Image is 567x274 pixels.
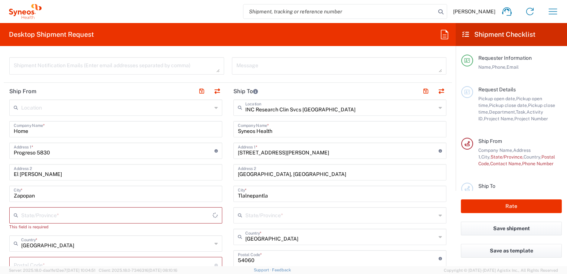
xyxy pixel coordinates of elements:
[9,30,94,39] h2: Desktop Shipment Request
[492,64,507,70] span: Phone,
[9,88,36,95] h2: Ship From
[254,268,272,272] a: Support
[99,268,177,273] span: Client: 2025.18.0-7346316
[478,147,513,153] span: Company Name,
[478,87,516,92] span: Request Details
[478,96,516,101] span: Pickup open date,
[516,109,527,115] span: Task,
[478,55,532,61] span: Requester Information
[478,183,495,189] span: Ship To
[489,109,516,115] span: Department,
[514,116,548,121] span: Project Number
[461,199,562,213] button: Rate
[444,267,558,274] span: Copyright © [DATE]-[DATE] Agistix Inc., All Rights Reserved
[524,154,541,160] span: Country,
[9,268,95,273] span: Server: 2025.18.0-daa1fe12ee7
[491,154,524,160] span: State/Province,
[507,64,519,70] span: Email
[484,116,514,121] span: Project Name,
[453,8,495,15] span: [PERSON_NAME]
[461,244,562,258] button: Save as template
[478,138,502,144] span: Ship From
[148,268,177,273] span: [DATE] 08:10:16
[243,4,436,19] input: Shipment, tracking or reference number
[478,64,492,70] span: Name,
[66,268,95,273] span: [DATE] 10:04:51
[522,161,554,166] span: Phone Number
[461,222,562,235] button: Save shipment
[233,88,258,95] h2: Ship To
[9,224,222,230] div: This field is required
[489,102,528,108] span: Pickup close date,
[462,30,535,39] h2: Shipment Checklist
[272,268,291,272] a: Feedback
[481,154,491,160] span: City,
[490,161,522,166] span: Contact Name,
